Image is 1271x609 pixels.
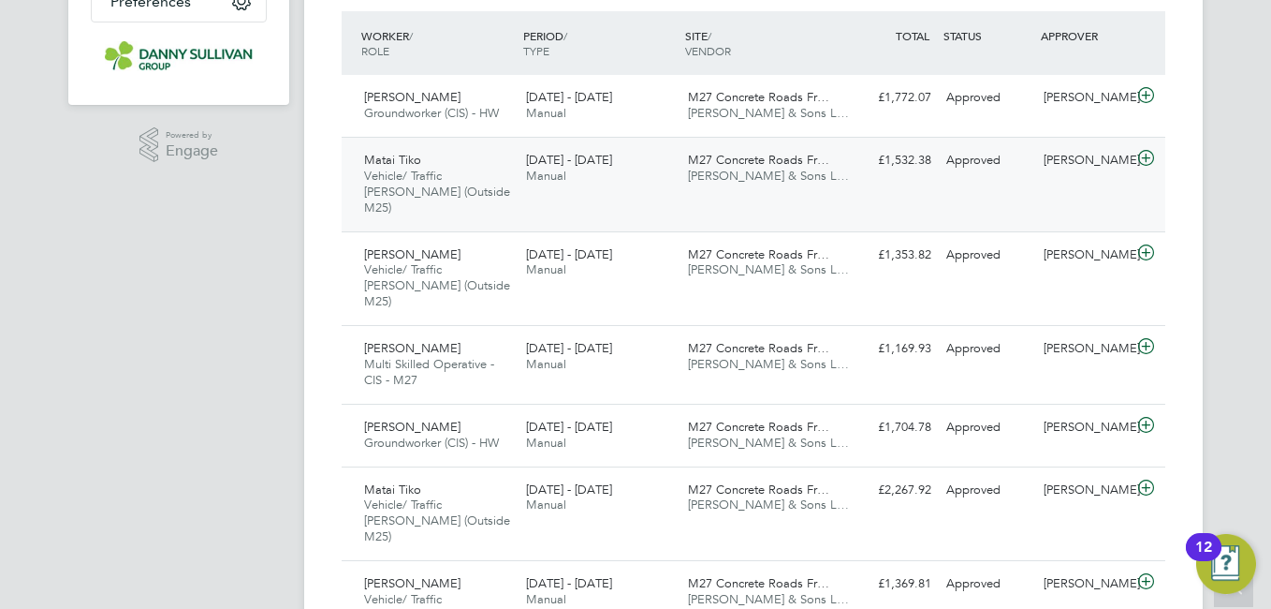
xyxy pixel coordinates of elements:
[364,261,510,309] span: Vehicle/ Traffic [PERSON_NAME] (Outside M25)
[1036,412,1133,443] div: [PERSON_NAME]
[166,143,218,159] span: Engage
[1195,547,1212,572] div: 12
[526,591,566,607] span: Manual
[841,569,939,600] div: £1,369.81
[364,435,499,451] span: Groundworker (CIS) - HW
[688,482,829,498] span: M27 Concrete Roads Fr…
[685,43,731,58] span: VENDOR
[939,19,1036,52] div: STATUS
[939,569,1036,600] div: Approved
[361,43,389,58] span: ROLE
[139,127,219,163] a: Powered byEngage
[364,497,510,544] span: Vehicle/ Traffic [PERSON_NAME] (Outside M25)
[841,412,939,443] div: £1,704.78
[841,334,939,364] div: £1,169.93
[1036,334,1133,364] div: [PERSON_NAME]
[688,89,829,105] span: M27 Concrete Roads Fr…
[1036,240,1133,271] div: [PERSON_NAME]
[519,19,680,67] div: PERIOD
[563,28,567,43] span: /
[105,41,253,71] img: dannysullivan-logo-retina.png
[680,19,842,67] div: SITE
[1036,475,1133,506] div: [PERSON_NAME]
[841,475,939,506] div: £2,267.92
[364,356,494,388] span: Multi Skilled Operative - CIS - M27
[364,575,460,591] span: [PERSON_NAME]
[364,482,421,498] span: Matai Tiko
[357,19,519,67] div: WORKER
[526,356,566,372] span: Manual
[1036,569,1133,600] div: [PERSON_NAME]
[688,435,849,451] span: [PERSON_NAME] & Sons L…
[841,240,939,271] div: £1,353.82
[841,145,939,176] div: £1,532.38
[526,419,612,435] span: [DATE] - [DATE]
[1196,534,1256,594] button: Open Resource Center, 12 new notifications
[364,246,460,262] span: [PERSON_NAME]
[688,340,829,356] span: M27 Concrete Roads Fr…
[688,575,829,591] span: M27 Concrete Roads Fr…
[526,340,612,356] span: [DATE] - [DATE]
[526,482,612,498] span: [DATE] - [DATE]
[688,419,829,435] span: M27 Concrete Roads Fr…
[896,28,929,43] span: TOTAL
[526,89,612,105] span: [DATE] - [DATE]
[526,168,566,184] span: Manual
[526,435,566,451] span: Manual
[409,28,413,43] span: /
[364,419,460,435] span: [PERSON_NAME]
[688,152,829,168] span: M27 Concrete Roads Fr…
[688,261,849,277] span: [PERSON_NAME] & Sons L…
[1036,145,1133,176] div: [PERSON_NAME]
[166,127,218,143] span: Powered by
[939,334,1036,364] div: Approved
[364,168,510,215] span: Vehicle/ Traffic [PERSON_NAME] (Outside M25)
[688,246,829,262] span: M27 Concrete Roads Fr…
[526,575,612,591] span: [DATE] - [DATE]
[526,261,566,277] span: Manual
[939,412,1036,443] div: Approved
[526,246,612,262] span: [DATE] - [DATE]
[708,28,711,43] span: /
[688,105,849,121] span: [PERSON_NAME] & Sons L…
[688,591,849,607] span: [PERSON_NAME] & Sons L…
[939,240,1036,271] div: Approved
[939,82,1036,113] div: Approved
[526,497,566,512] span: Manual
[364,105,499,121] span: Groundworker (CIS) - HW
[526,152,612,168] span: [DATE] - [DATE]
[1036,82,1133,113] div: [PERSON_NAME]
[364,152,421,168] span: Matai Tiko
[841,82,939,113] div: £1,772.07
[364,89,460,105] span: [PERSON_NAME]
[364,340,460,356] span: [PERSON_NAME]
[688,168,849,184] span: [PERSON_NAME] & Sons L…
[91,41,267,71] a: Go to home page
[526,105,566,121] span: Manual
[688,497,849,512] span: [PERSON_NAME] & Sons L…
[939,475,1036,506] div: Approved
[939,145,1036,176] div: Approved
[523,43,549,58] span: TYPE
[688,356,849,372] span: [PERSON_NAME] & Sons L…
[1036,19,1133,52] div: APPROVER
